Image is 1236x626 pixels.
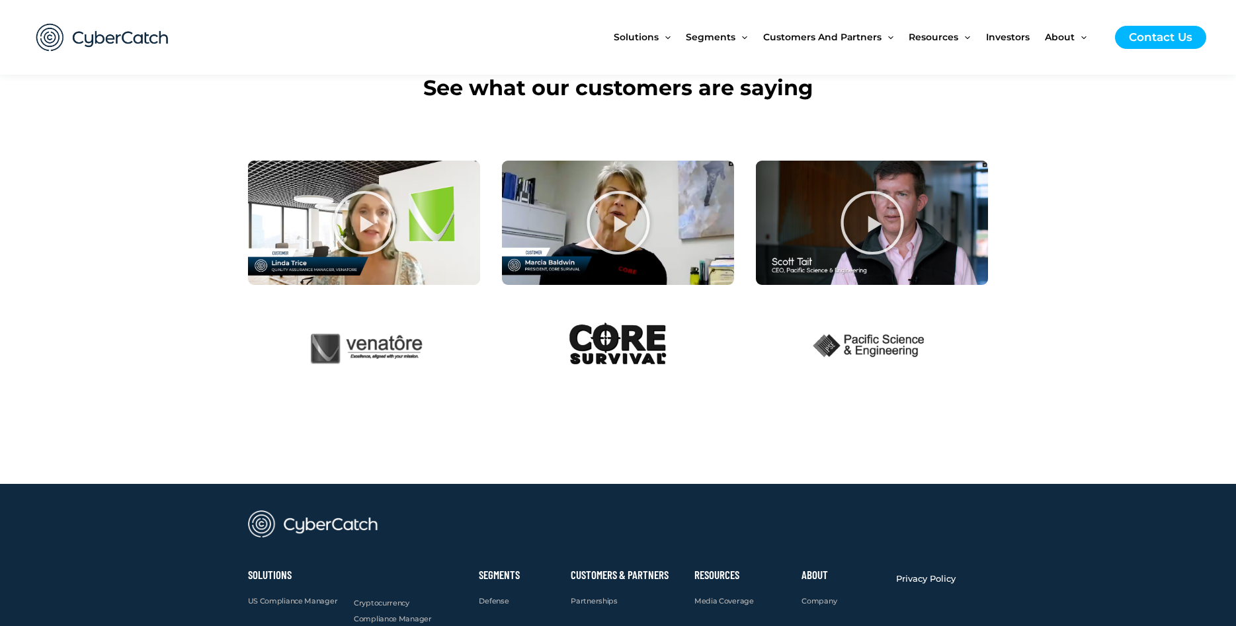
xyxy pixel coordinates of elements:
div: 3 / 3 [756,161,988,285]
span: About [1045,9,1075,65]
img: CyberCatch [23,10,182,65]
h2: Segments [479,570,557,580]
h2: Solutions [248,570,341,580]
nav: Site Navigation: New Main Menu [614,9,1102,65]
span: Partnerships [571,596,617,606]
span: Investors [986,9,1030,65]
h2: Resources [694,570,789,580]
span: Cryptocurrency Compliance Manager [354,598,432,624]
span: Solutions [614,9,659,65]
span: Menu Toggle [659,9,671,65]
span: Menu Toggle [882,9,893,65]
a: Investors [986,9,1045,65]
h2: See what our customers are saying [248,74,989,102]
span: Defense [479,596,509,606]
a: Company [802,593,837,609]
a: Screenshot 2023-03-25 at 11.42.53 PM [248,161,480,285]
span: Media Coverage [694,596,754,606]
div: Slides [248,161,989,285]
a: Screenshot 2023-03-25 at 11.47.53 PM copy [756,161,988,285]
a: Contact Us [1115,26,1206,49]
span: Customers and Partners [763,9,882,65]
a: US Compliance Manager [248,593,338,609]
span: Menu Toggle [735,9,747,65]
span: Resources [909,9,958,65]
span: Privacy Policy [896,573,956,584]
span: Company [802,596,837,606]
a: Partnerships [571,593,617,609]
h2: About [802,570,883,580]
span: Menu Toggle [1075,9,1087,65]
span: Menu Toggle [958,9,970,65]
a: Screenshot 2023-03-26 at 2.47.01 AM copy [502,161,734,285]
span: Segments [686,9,735,65]
div: 1 / 3 [248,161,480,285]
a: Media Coverage [694,593,754,609]
h2: Customers & Partners [571,570,681,580]
a: Defense [479,593,509,609]
div: 2 / 3 [502,161,734,285]
a: Privacy Policy [896,570,956,587]
span: US Compliance Manager [248,596,338,606]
